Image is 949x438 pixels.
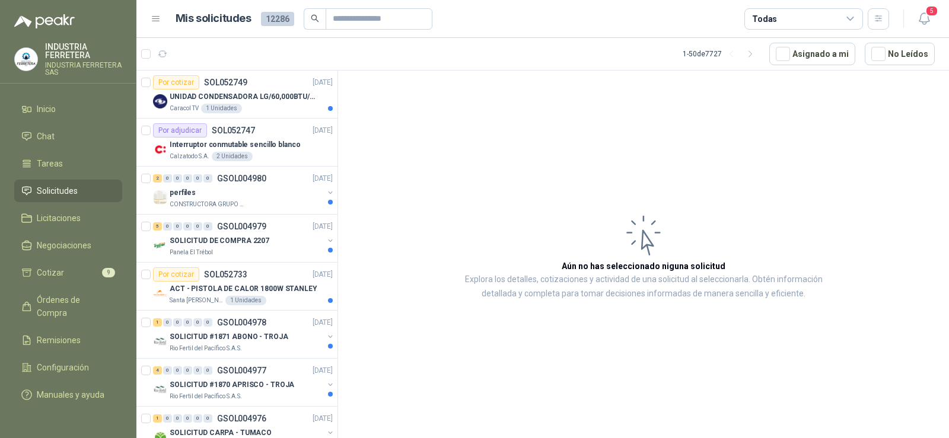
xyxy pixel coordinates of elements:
p: Interruptor conmutable sencillo blanco [170,139,300,151]
a: Licitaciones [14,207,122,229]
p: GSOL004978 [217,318,266,327]
p: [DATE] [313,221,333,232]
a: Remisiones [14,329,122,351]
span: 9 [102,268,115,277]
a: Manuales y ayuda [14,383,122,406]
div: 0 [183,174,192,183]
div: 0 [163,318,172,327]
div: 1 [153,414,162,423]
img: Company Logo [15,48,37,71]
p: SOL052747 [212,126,255,135]
p: ACT - PISTOLA DE CALOR 1800W STANLEY [170,283,317,295]
img: Company Logo [153,94,167,108]
a: Órdenes de Compra [14,289,122,324]
div: 0 [203,222,212,231]
span: 5 [925,5,938,17]
p: Santa [PERSON_NAME] [170,296,223,305]
div: 0 [163,414,172,423]
p: INDUSTRIA FERRETERA [45,43,122,59]
p: [DATE] [313,77,333,88]
span: Manuales y ayuda [37,388,104,401]
div: 2 [153,174,162,183]
p: INDUSTRIA FERRETERA SAS [45,62,122,76]
div: 0 [173,318,182,327]
p: GSOL004979 [217,222,266,231]
a: Por cotizarSOL052749[DATE] Company LogoUNIDAD CONDENSADORA LG/60,000BTU/220V/R410A: ICaracol TV1 ... [136,71,337,119]
div: Por cotizar [153,75,199,89]
div: 0 [193,222,202,231]
div: 0 [173,414,182,423]
p: Rio Fertil del Pacífico S.A.S. [170,344,242,353]
a: Cotizar9 [14,261,122,284]
a: 2 0 0 0 0 0 GSOL004980[DATE] Company LogoperfilesCONSTRUCTORA GRUPO FIP [153,171,335,209]
p: SOLICITUD #1871 ABONO - TROJA [170,331,288,343]
div: Todas [752,12,777,25]
div: 0 [193,366,202,375]
span: Órdenes de Compra [37,293,111,319]
div: 0 [203,318,212,327]
div: 0 [203,414,212,423]
p: Calzatodo S.A. [170,152,209,161]
a: 1 0 0 0 0 0 GSOL004978[DATE] Company LogoSOLICITUD #1871 ABONO - TROJARio Fertil del Pacífico S.A.S. [153,315,335,353]
a: Por adjudicarSOL052747[DATE] Company LogoInterruptor conmutable sencillo blancoCalzatodo S.A.2 Un... [136,119,337,167]
div: 5 [153,222,162,231]
p: GSOL004980 [217,174,266,183]
h1: Mis solicitudes [176,10,251,27]
span: Licitaciones [37,212,81,225]
div: 0 [163,174,172,183]
p: Rio Fertil del Pacífico S.A.S. [170,392,242,401]
p: SOLICITUD #1870 APRISCO - TROJA [170,379,294,391]
div: 0 [173,174,182,183]
p: [DATE] [313,413,333,424]
h3: Aún no has seleccionado niguna solicitud [562,260,725,273]
div: 0 [203,174,212,183]
a: Inicio [14,98,122,120]
p: SOLICITUD DE COMPRA 2207 [170,235,269,247]
p: GSOL004976 [217,414,266,423]
p: perfiles [170,187,196,199]
a: 4 0 0 0 0 0 GSOL004977[DATE] Company LogoSOLICITUD #1870 APRISCO - TROJARio Fertil del Pacífico S... [153,363,335,401]
p: SOL052749 [204,78,247,87]
img: Company Logo [153,142,167,156]
p: Panela El Trébol [170,248,213,257]
div: 1 Unidades [225,296,266,305]
span: Negociaciones [37,239,91,252]
div: 0 [193,174,202,183]
a: 5 0 0 0 0 0 GSOL004979[DATE] Company LogoSOLICITUD DE COMPRA 2207Panela El Trébol [153,219,335,257]
span: Cotizar [37,266,64,279]
p: [DATE] [313,269,333,280]
div: 0 [173,366,182,375]
div: 0 [183,414,192,423]
button: No Leídos [865,43,935,65]
p: [DATE] [313,173,333,184]
div: 0 [183,222,192,231]
a: Por cotizarSOL052733[DATE] Company LogoACT - PISTOLA DE CALOR 1800W STANLEYSanta [PERSON_NAME]1 U... [136,263,337,311]
span: Configuración [37,361,89,374]
span: Inicio [37,103,56,116]
div: 0 [193,414,202,423]
p: GSOL004977 [217,366,266,375]
img: Company Logo [153,190,167,204]
div: 2 Unidades [212,152,253,161]
div: 1 - 50 de 7727 [683,44,760,63]
span: Tareas [37,157,63,170]
div: 0 [173,222,182,231]
div: Por cotizar [153,267,199,282]
div: Por adjudicar [153,123,207,138]
p: [DATE] [313,125,333,136]
button: Asignado a mi [769,43,855,65]
p: Explora los detalles, cotizaciones y actividad de una solicitud al seleccionarla. Obtén informaci... [457,273,830,301]
div: 0 [183,318,192,327]
div: 0 [193,318,202,327]
span: 12286 [261,12,294,26]
span: Chat [37,130,55,143]
div: 4 [153,366,162,375]
img: Logo peakr [14,14,75,28]
p: Caracol TV [170,104,199,113]
span: search [311,14,319,23]
p: [DATE] [313,365,333,376]
a: Solicitudes [14,180,122,202]
p: CONSTRUCTORA GRUPO FIP [170,200,244,209]
div: 0 [183,366,192,375]
p: SOL052733 [204,270,247,279]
